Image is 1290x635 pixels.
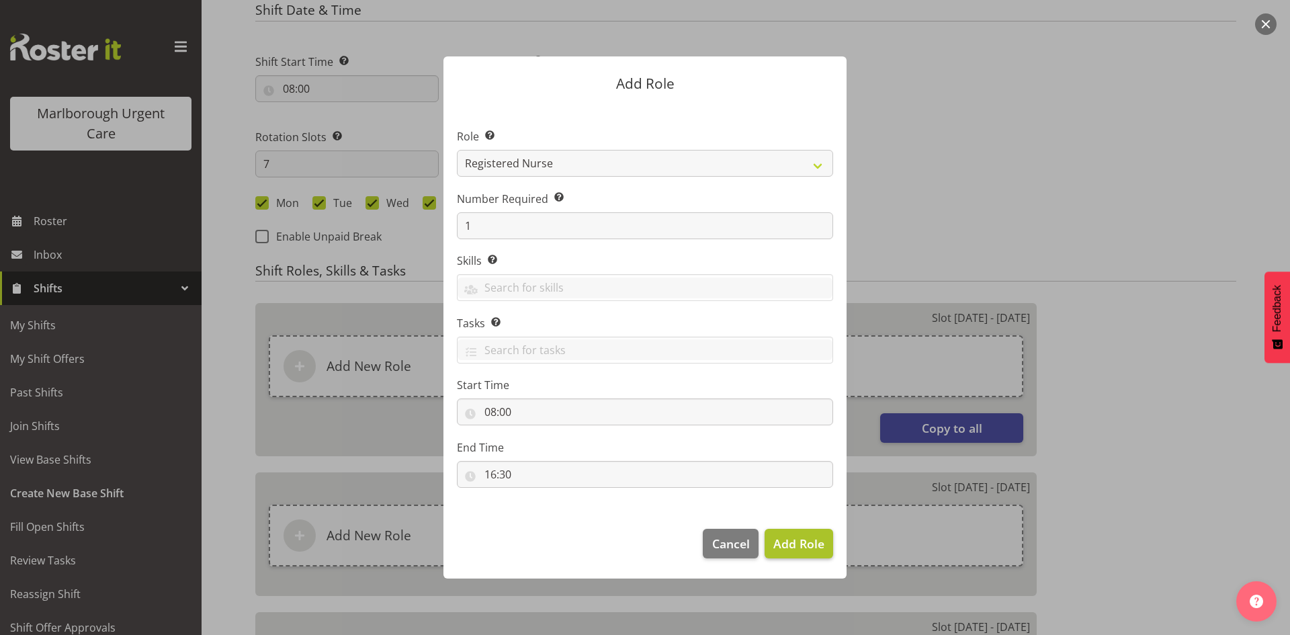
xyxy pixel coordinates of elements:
[712,535,750,552] span: Cancel
[457,377,833,393] label: Start Time
[457,191,833,207] label: Number Required
[1264,271,1290,363] button: Feedback - Show survey
[457,253,833,269] label: Skills
[457,128,833,144] label: Role
[703,529,758,558] button: Cancel
[765,529,833,558] button: Add Role
[457,439,833,456] label: End Time
[457,461,833,488] input: Click to select...
[458,339,832,360] input: Search for tasks
[457,77,833,91] p: Add Role
[1271,285,1283,332] span: Feedback
[1250,595,1263,608] img: help-xxl-2.png
[773,536,824,552] span: Add Role
[457,398,833,425] input: Click to select...
[458,278,832,298] input: Search for skills
[457,315,833,331] label: Tasks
